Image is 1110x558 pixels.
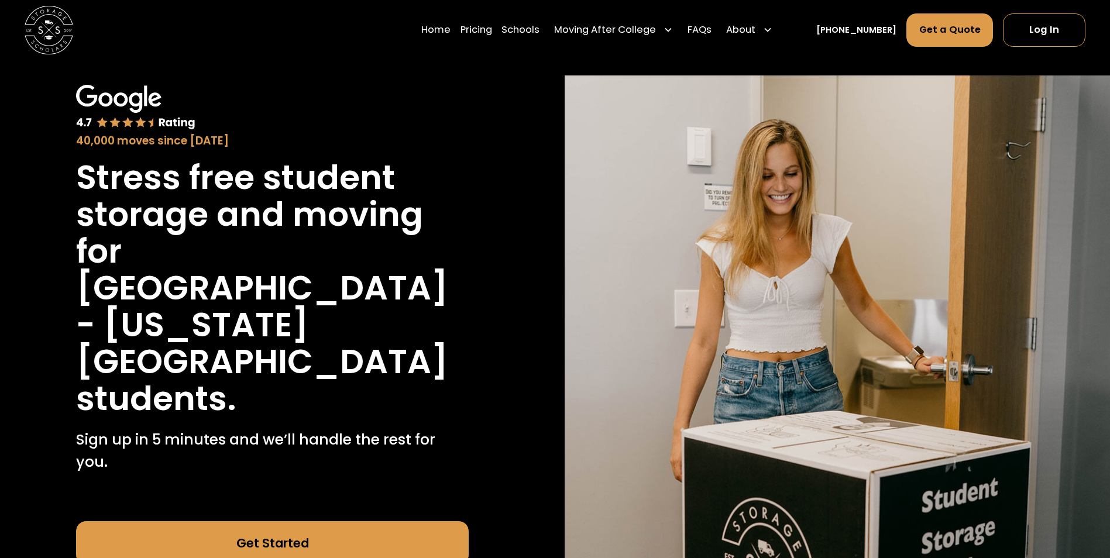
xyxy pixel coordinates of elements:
[1003,14,1085,47] a: Log In
[501,13,539,47] a: Schools
[554,23,656,38] div: Moving After College
[688,13,712,47] a: FAQs
[76,85,195,130] img: Google 4.7 star rating
[76,133,469,149] div: 40,000 moves since [DATE]
[421,13,451,47] a: Home
[25,6,73,54] img: Storage Scholars main logo
[461,13,492,47] a: Pricing
[76,429,469,473] p: Sign up in 5 minutes and we’ll handle the rest for you.
[721,13,778,47] div: About
[549,13,678,47] div: Moving After College
[906,14,994,47] a: Get a Quote
[816,24,896,37] a: [PHONE_NUMBER]
[726,23,755,38] div: About
[76,270,469,380] h1: [GEOGRAPHIC_DATA] - [US_STATE][GEOGRAPHIC_DATA]
[76,380,236,417] h1: students.
[76,159,469,270] h1: Stress free student storage and moving for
